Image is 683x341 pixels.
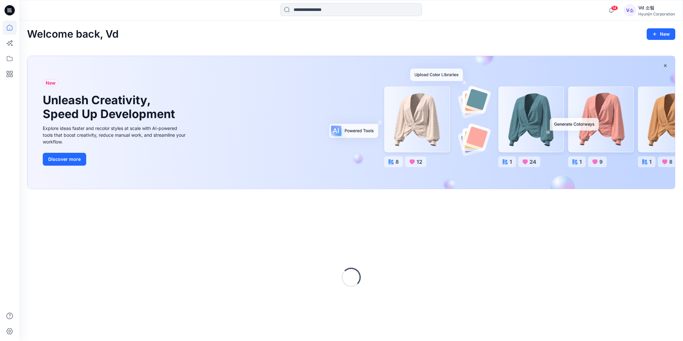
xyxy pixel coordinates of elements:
[43,125,187,145] div: Explore ideas faster and recolor styles at scale with AI-powered tools that boost creativity, red...
[611,5,618,11] span: 14
[43,153,187,166] a: Discover more
[647,28,675,40] button: New
[43,93,178,121] h1: Unleash Creativity, Speed Up Development
[624,5,636,16] div: V소
[46,79,56,87] span: New
[638,4,675,12] div: Vd 소팀
[27,28,119,40] h2: Welcome back, Vd
[638,12,675,16] div: Hyunjin Corporation
[43,153,86,166] button: Discover more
